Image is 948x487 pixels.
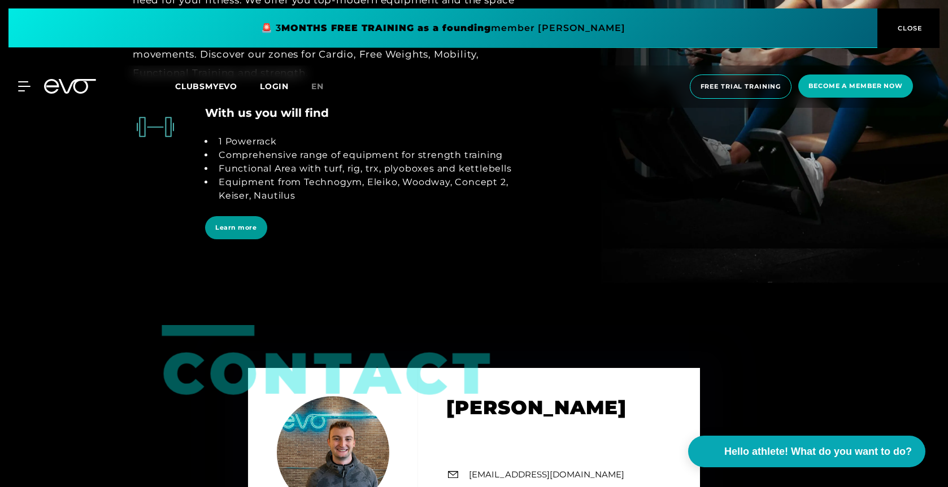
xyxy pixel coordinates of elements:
span: CLOSE [895,23,923,33]
span: EN [311,81,324,91]
a: Become a member now [795,74,916,99]
a: [EMAIL_ADDRESS][DOMAIN_NAME] [469,468,624,481]
span: FREE TRIAL TRAINING [701,82,781,91]
a: Learn more [205,216,272,260]
li: Comprehensive range of equipment for strength training [214,148,521,162]
span: CLUBSMYEVO [175,81,237,91]
li: 1 Powerrack [214,135,521,148]
button: Hello athlete! What do you want to do? [688,436,925,467]
li: Equipment from Technogym, Eleiko, Woodway, Concept 2, Keiser, Nautilus [214,176,521,203]
a: CLUBSMYEVO [175,81,260,91]
span: Become a member now [808,81,903,91]
a: LOGIN [260,81,289,91]
span: Learn more [215,223,257,232]
li: Functional Area with turf, rig, trx, plyoboxes and kettlebells [214,162,521,176]
button: CLOSE [877,8,940,48]
a: FREE TRIAL TRAINING [686,74,795,99]
a: EN [311,80,337,93]
span: Hello athlete! What do you want to do? [724,444,912,459]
